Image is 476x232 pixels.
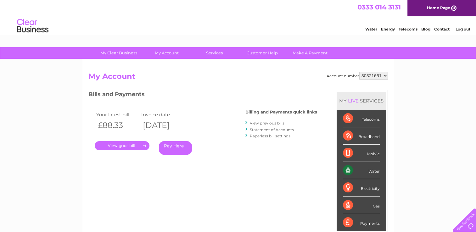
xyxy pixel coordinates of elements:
[343,145,380,162] div: Mobile
[381,27,395,31] a: Energy
[140,110,185,119] td: Invoice date
[88,90,317,101] h3: Bills and Payments
[343,127,380,145] div: Broadband
[337,92,386,110] div: MY SERVICES
[236,47,288,59] a: Customer Help
[327,72,388,80] div: Account number
[17,16,49,36] img: logo.png
[95,119,140,132] th: £88.33
[95,110,140,119] td: Your latest bill
[421,27,430,31] a: Blog
[250,127,294,132] a: Statement of Accounts
[434,27,450,31] a: Contact
[343,110,380,127] div: Telecoms
[284,47,336,59] a: Make A Payment
[88,72,388,84] h2: My Account
[343,214,380,231] div: Payments
[343,162,380,179] div: Water
[93,47,145,59] a: My Clear Business
[140,119,185,132] th: [DATE]
[245,110,317,114] h4: Billing and Payments quick links
[357,3,401,11] a: 0333 014 3131
[141,47,193,59] a: My Account
[347,98,360,104] div: LIVE
[365,27,377,31] a: Water
[250,121,284,125] a: View previous bills
[343,197,380,214] div: Gas
[90,3,387,30] div: Clear Business is a trading name of Verastar Limited (registered in [GEOGRAPHIC_DATA] No. 3667643...
[95,141,149,150] a: .
[343,179,380,196] div: Electricity
[250,134,290,138] a: Paperless bill settings
[455,27,470,31] a: Log out
[188,47,240,59] a: Services
[399,27,417,31] a: Telecoms
[159,141,192,155] a: Pay Here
